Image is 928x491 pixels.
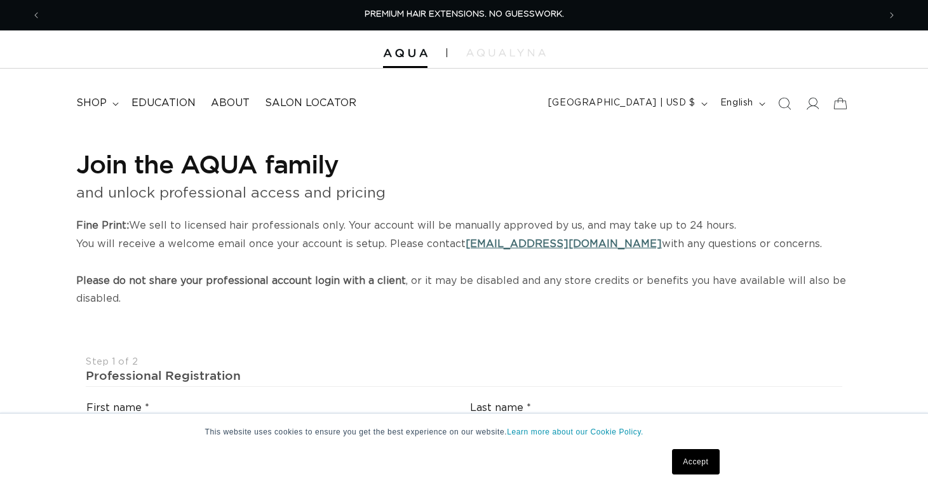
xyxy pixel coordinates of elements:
p: We sell to licensed hair professionals only. Your account will be manually approved by us, and ma... [76,217,852,308]
p: and unlock professional access and pricing [76,180,852,206]
button: Previous announcement [22,3,50,27]
span: Salon Locator [265,97,356,110]
h1: Join the AQUA family [76,147,852,180]
summary: Search [770,90,798,118]
iframe: Chat Widget [864,430,928,491]
span: shop [76,97,107,110]
p: This website uses cookies to ensure you get the best experience on our website. [205,426,723,438]
a: About [203,89,257,118]
a: Education [124,89,203,118]
span: About [211,97,250,110]
div: Professional Registration [86,368,842,384]
span: PREMIUM HAIR EXTENSIONS. NO GUESSWORK. [365,10,564,18]
span: [GEOGRAPHIC_DATA] | USD $ [548,97,696,110]
button: Next announcement [878,3,906,27]
div: Step 1 of 2 [86,356,842,368]
strong: Please do not share your professional account login with a client [76,276,406,286]
a: Learn more about our Cookie Policy. [507,427,643,436]
span: English [720,97,753,110]
label: Last name [470,401,531,415]
span: Education [131,97,196,110]
summary: shop [69,89,124,118]
strong: Fine Print: [76,220,129,231]
img: aqualyna.com [466,49,546,57]
a: Accept [672,449,719,474]
button: English [713,91,770,116]
label: First name [86,401,149,415]
img: Aqua Hair Extensions [383,49,427,58]
a: [EMAIL_ADDRESS][DOMAIN_NAME] [466,239,662,249]
button: [GEOGRAPHIC_DATA] | USD $ [541,91,713,116]
a: Salon Locator [257,89,364,118]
